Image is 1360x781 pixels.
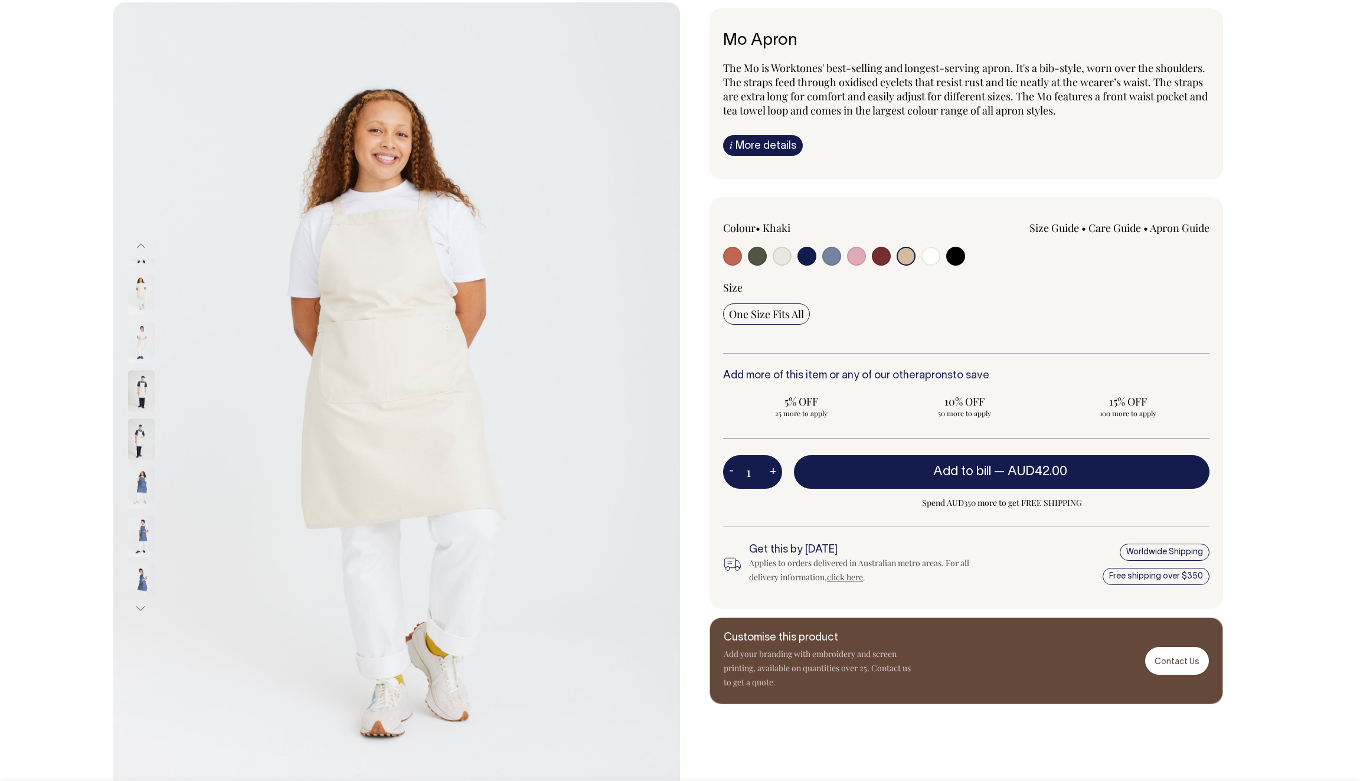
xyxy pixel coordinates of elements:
span: 5% OFF [729,394,874,409]
h6: Add more of this item or any of our other to save [723,370,1209,382]
img: blue/grey [128,564,155,606]
img: natural [128,322,155,364]
button: Previous [132,233,150,259]
input: One Size Fits All [723,303,810,325]
span: The Mo is Worktones' best-selling and longest-serving apron. It's a bib-style, worn over the shou... [723,61,1208,117]
span: AUD42.00 [1008,466,1067,478]
button: - [723,460,740,484]
button: + [764,460,782,484]
img: blue/grey [128,468,155,509]
span: One Size Fits All [729,307,804,321]
span: 25 more to apply [729,409,874,418]
h6: Customise this product [724,632,913,644]
p: Add your branding with embroidery and screen printing, available on quantities over 25. Contact u... [724,647,913,689]
input: 15% OFF 100 more to apply [1050,391,1206,421]
button: Next [132,595,150,622]
span: 15% OFF [1055,394,1200,409]
span: 50 more to apply [892,409,1037,418]
button: Add to bill —AUD42.00 [794,455,1209,488]
div: Colour [723,221,918,235]
span: Spend AUD350 more to get FREE SHIPPING [794,496,1209,510]
a: iMore details [723,135,803,156]
div: Applies to orders delivered in Australian metro areas. For all delivery information, . [749,556,989,584]
label: Khaki [763,221,790,235]
span: • [756,221,760,235]
span: i [730,139,733,151]
span: • [1143,221,1148,235]
a: Care Guide [1088,221,1141,235]
a: Apron Guide [1150,221,1209,235]
span: Add to bill [933,466,991,478]
a: Size Guide [1029,221,1079,235]
span: • [1081,221,1086,235]
img: olive [128,226,155,267]
a: click here [827,571,863,583]
h6: Mo Apron [723,32,1209,50]
span: — [994,466,1070,478]
h6: Get this by [DATE] [749,544,989,556]
span: 100 more to apply [1055,409,1200,418]
span: 10% OFF [892,394,1037,409]
img: natural [128,371,155,412]
img: natural [128,419,155,460]
div: Size [723,280,1209,295]
input: 5% OFF 25 more to apply [723,391,880,421]
input: 10% OFF 50 more to apply [887,391,1043,421]
img: natural [128,274,155,315]
img: blue/grey [128,516,155,557]
a: Contact Us [1145,647,1209,675]
a: aprons [919,371,953,381]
